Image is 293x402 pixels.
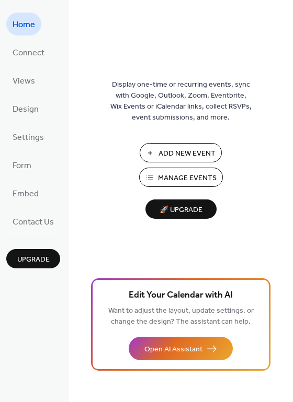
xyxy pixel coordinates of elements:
span: Settings [13,129,44,146]
span: Want to adjust the layout, update settings, or change the design? The assistant can help. [108,304,254,329]
span: Upgrade [17,254,50,265]
span: Manage Events [158,173,217,184]
span: Edit Your Calendar with AI [129,288,233,303]
span: Embed [13,186,39,203]
span: Design [13,101,39,118]
button: Add New Event [140,143,222,162]
button: 🚀 Upgrade [145,199,217,219]
span: Form [13,158,31,174]
a: Views [6,69,41,92]
span: 🚀 Upgrade [152,203,210,217]
span: Home [13,17,35,33]
button: Manage Events [139,168,223,187]
span: Connect [13,45,44,62]
a: Form [6,153,38,176]
span: Open AI Assistant [144,344,202,355]
button: Upgrade [6,249,60,268]
a: Connect [6,41,51,64]
a: Settings [6,125,50,148]
span: Add New Event [159,148,216,159]
span: Views [13,73,35,90]
a: Embed [6,182,45,205]
a: Design [6,97,45,120]
a: Home [6,13,41,36]
button: Open AI Assistant [129,337,233,360]
span: Display one-time or recurring events, sync with Google, Outlook, Zoom, Eventbrite, Wix Events or ... [110,79,252,123]
span: Contact Us [13,214,54,231]
a: Contact Us [6,210,60,233]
